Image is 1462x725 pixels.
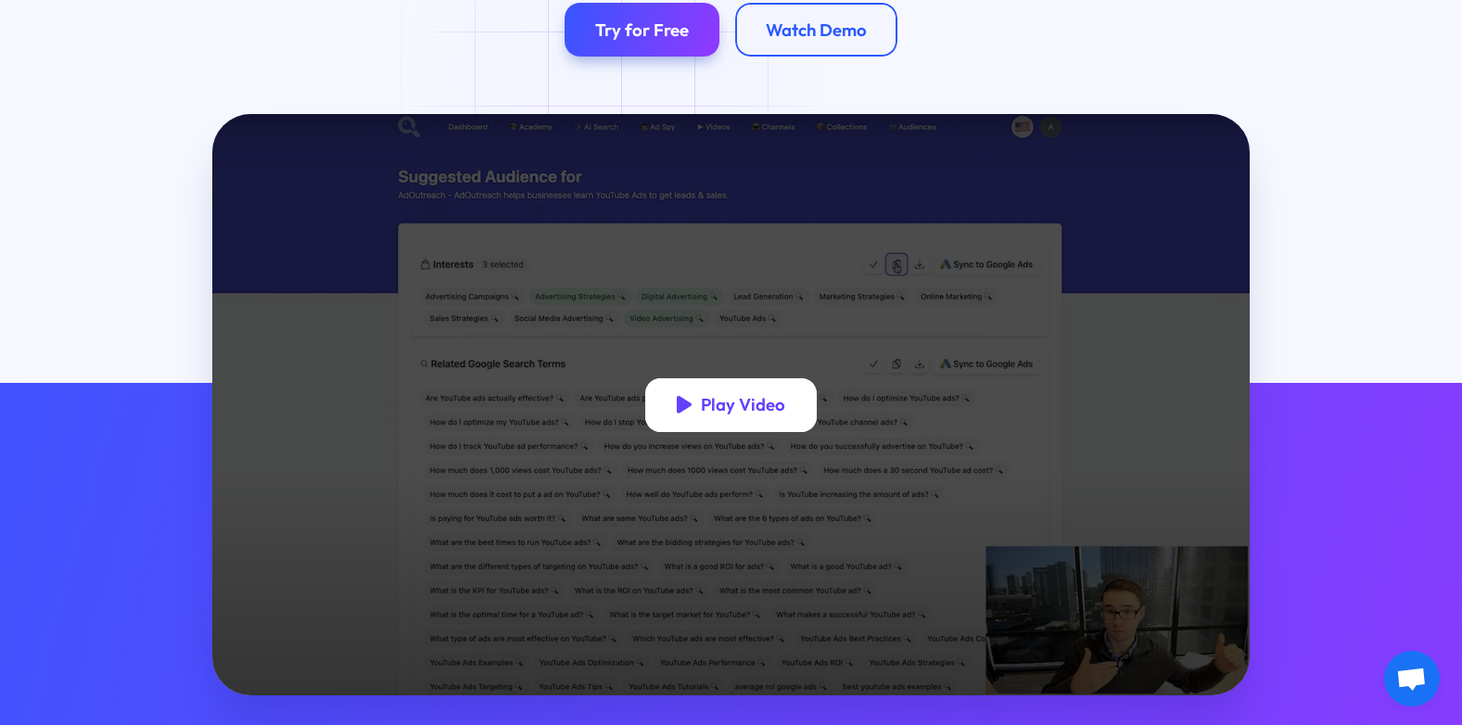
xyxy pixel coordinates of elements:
[766,19,867,41] div: Watch Demo
[701,394,785,415] div: Play Video
[595,19,689,41] div: Try for Free
[565,3,719,57] a: Try for Free
[212,114,1250,694] a: open lightbox
[1384,651,1440,706] div: Open chat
